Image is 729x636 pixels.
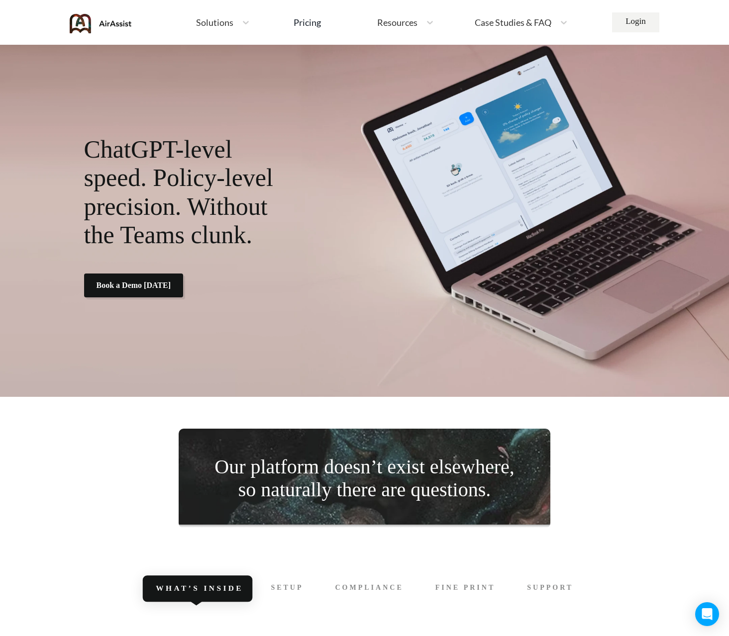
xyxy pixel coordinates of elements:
[84,135,296,250] p: ChatGPT-level speed. Policy-level precision. Without the Teams clunk.
[156,584,243,593] span: What’s Inside
[335,584,404,592] span: Compliance
[294,18,321,27] div: Pricing
[196,18,233,27] span: Solutions
[271,584,303,592] span: Setup
[475,18,551,27] span: Case Studies & FAQ
[377,18,417,27] span: Resources
[70,14,132,33] img: AirAssist
[84,273,183,297] a: Book a Demo [DATE]
[294,13,321,31] a: Pricing
[435,584,496,592] span: Fine Print
[527,584,573,592] span: Support
[695,602,719,626] div: Open Intercom Messenger
[214,455,514,501] p: Our platform doesn’t exist elsewhere, so naturally there are questions.
[612,12,659,32] a: Login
